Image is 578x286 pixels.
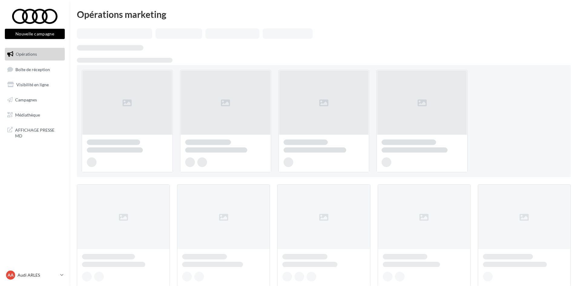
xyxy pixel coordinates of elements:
[4,94,66,106] a: Campagnes
[15,126,62,139] span: AFFICHAGE PRESSE MD
[5,269,65,281] a: AA Audi ARLES
[15,67,50,72] span: Boîte de réception
[4,123,66,141] a: AFFICHAGE PRESSE MD
[4,109,66,121] a: Médiathèque
[16,51,37,57] span: Opérations
[77,10,571,19] div: Opérations marketing
[15,112,40,117] span: Médiathèque
[8,272,14,278] span: AA
[4,78,66,91] a: Visibilité en ligne
[5,29,65,39] button: Nouvelle campagne
[4,48,66,61] a: Opérations
[4,63,66,76] a: Boîte de réception
[16,82,49,87] span: Visibilité en ligne
[15,97,37,102] span: Campagnes
[18,272,58,278] p: Audi ARLES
